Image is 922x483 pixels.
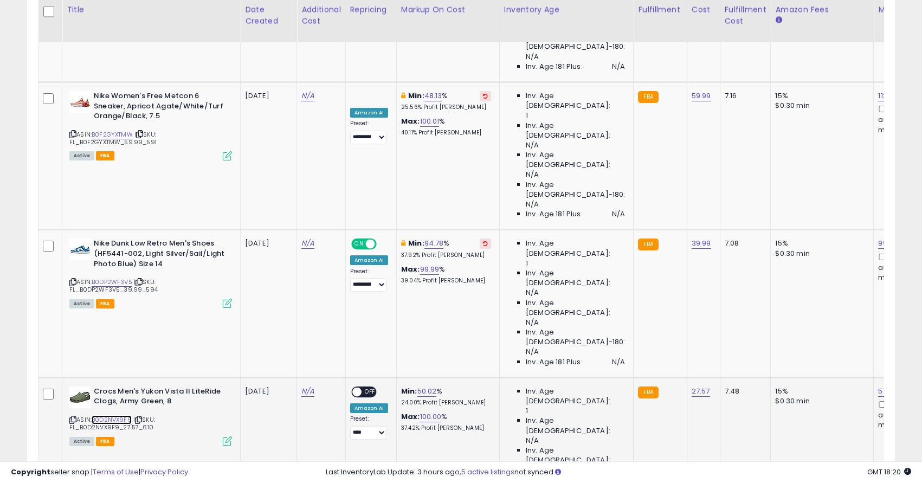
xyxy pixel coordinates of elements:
span: N/A [526,140,539,150]
span: | SKU: FL_B0D2NVX9F9_27.57_610 [69,415,155,432]
span: Inv. Age [DEMOGRAPHIC_DATA]: [526,150,625,170]
a: B0F2GYXTMW [92,130,133,139]
span: 2025-09-11 18:20 GMT [867,467,911,477]
span: FBA [96,151,114,160]
div: 7.16 [725,91,763,101]
a: 99.99 [420,264,440,275]
small: FBA [638,239,658,250]
span: Inv. Age 181 Plus: [526,357,583,367]
b: Max: [401,264,420,274]
div: % [401,265,491,285]
div: 7.48 [725,387,763,396]
div: Amazon Fees [775,4,869,15]
div: Amazon AI [350,403,388,413]
div: [DATE] [245,91,288,101]
div: 15% [775,239,865,248]
div: Repricing [350,4,392,15]
div: % [401,117,491,137]
div: Preset: [350,120,388,144]
div: Title [67,4,236,15]
div: Additional Cost [301,4,341,27]
span: 1 [526,259,528,268]
div: Inventory Age [504,4,629,15]
span: All listings currently available for purchase on Amazon [69,151,94,160]
div: ASIN: [69,239,232,307]
div: [DATE] [245,387,288,396]
a: 57.46 [878,386,898,397]
a: 39.99 [692,238,711,249]
span: N/A [526,318,539,327]
div: Preset: [350,268,388,292]
a: 59.99 [692,91,711,101]
span: Inv. Age [DEMOGRAPHIC_DATA]-180: [526,327,625,347]
span: N/A [612,357,625,367]
span: 1 [526,406,528,416]
p: 40.11% Profit [PERSON_NAME] [401,129,491,137]
span: Inv. Age [DEMOGRAPHIC_DATA]: [526,121,625,140]
a: B0D2NVX9F9 [92,415,132,424]
a: Privacy Policy [140,467,188,477]
b: Max: [401,116,420,126]
div: % [401,91,491,111]
div: ASIN: [69,91,232,159]
a: 50.02 [417,386,437,397]
p: 37.42% Profit [PERSON_NAME] [401,424,491,432]
span: N/A [526,347,539,357]
span: N/A [526,288,539,298]
b: Nike Women's Free Metcon 6 Sneaker, Apricot Agate/White/Turf Orange/Black, 7.5 [94,91,225,124]
div: Preset: [350,415,388,440]
a: N/A [301,91,314,101]
div: % [401,239,491,259]
div: Markup on Cost [401,4,495,15]
a: N/A [301,386,314,397]
img: 31lQkF0AagL._SL40_.jpg [69,239,91,260]
b: Min: [401,386,417,396]
p: 24.00% Profit [PERSON_NAME] [401,399,491,407]
a: 27.57 [692,386,710,397]
span: N/A [612,209,625,219]
div: % [401,412,491,432]
span: FBA [96,299,114,308]
div: 15% [775,387,865,396]
a: 100.00 [420,411,442,422]
span: Inv. Age 181 Plus: [526,62,583,72]
div: $0.30 min [775,249,865,259]
small: FBA [638,91,658,103]
div: % [401,387,491,407]
span: Inv. Age [DEMOGRAPHIC_DATA]: [526,446,625,465]
div: Last InventoryLab Update: 3 hours ago, not synced. [326,467,911,478]
div: Amazon AI [350,255,388,265]
i: This overrides the store level min markup for this listing [401,240,405,247]
div: $0.30 min [775,101,865,111]
span: All listings currently available for purchase on Amazon [69,437,94,446]
span: Inv. Age [DEMOGRAPHIC_DATA]-180: [526,180,625,199]
b: Crocs Men's Yukon Vista II LiteRide Clogs, Army Green, 8 [94,387,225,409]
span: All listings currently available for purchase on Amazon [69,299,94,308]
span: FBA [96,437,114,446]
div: Fulfillment [638,4,682,15]
a: N/A [301,238,314,249]
a: 5 active listings [461,467,514,477]
span: Inv. Age [DEMOGRAPHIC_DATA]: [526,387,625,406]
span: | SKU: FL_B0DP2WF3V5_39.99_594 [69,278,158,294]
small: Amazon Fees. [775,15,782,25]
span: N/A [526,436,539,446]
a: 100.01 [420,116,440,127]
div: [DATE] [245,239,288,248]
div: Cost [692,4,715,15]
div: seller snap | | [11,467,188,478]
img: 41iLX5bWX8L._SL40_.jpg [69,387,91,408]
span: N/A [526,170,539,179]
span: ON [352,240,366,249]
b: Nike Dunk Low Retro Men's Shoes (HF5441-002, Light Silver/Sail/Light Photo Blue) Size 14 [94,239,225,272]
i: Revert to store-level Min Markup [483,241,488,246]
div: Date Created [245,4,292,27]
strong: Copyright [11,467,50,477]
span: 1 [526,111,528,120]
b: Min: [408,91,424,101]
span: Inv. Age [DEMOGRAPHIC_DATA]: [526,91,625,111]
span: N/A [526,52,539,62]
div: 15% [775,91,865,101]
span: N/A [526,199,539,209]
i: Revert to store-level Min Markup [483,93,488,99]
